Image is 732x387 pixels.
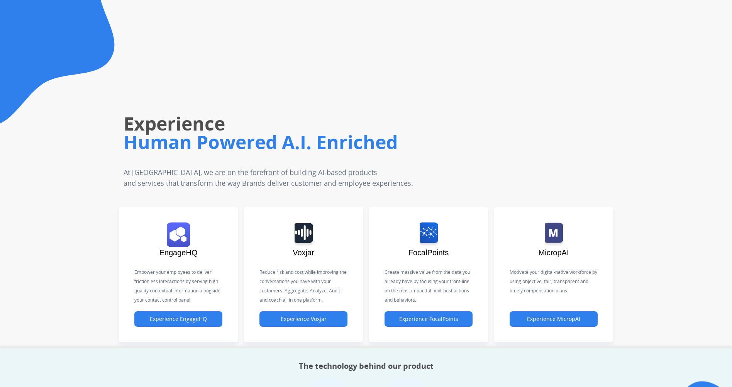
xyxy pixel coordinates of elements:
[385,316,473,322] a: Experience FocalPoints
[545,222,563,247] img: logo
[295,222,313,247] img: logo
[510,268,598,295] p: Motivate your digital-native workforce by using objective, fair, transparent and timely compensat...
[124,111,517,136] h1: Experience
[510,316,598,322] a: Experience MicropAI
[299,361,434,372] h2: The technology behind our product
[385,311,473,327] button: Experience FocalPoints
[134,311,222,327] button: Experience EngageHQ
[134,268,222,305] p: Empower your employees to deliver frictionless interactions by serving high quality contextual in...
[293,248,314,257] span: Voxjar
[259,311,347,327] button: Experience Voxjar
[385,268,473,305] p: Create massive value from the data you already have by focusing your front-line on the most impac...
[259,268,347,305] p: Reduce risk and cost while improving the conversations you have with your customers. Aggregate, A...
[259,316,347,322] a: Experience Voxjar
[124,167,468,188] p: At [GEOGRAPHIC_DATA], we are on the forefront of building AI-based products and services that tra...
[420,222,438,247] img: logo
[159,248,198,257] span: EngageHQ
[408,248,449,257] span: FocalPoints
[539,248,569,257] span: MicropAI
[124,130,517,154] h1: Human Powered A.I. Enriched
[134,316,222,322] a: Experience EngageHQ
[167,222,190,247] img: logo
[510,311,598,327] button: Experience MicropAI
